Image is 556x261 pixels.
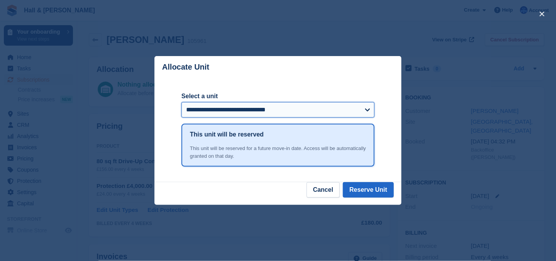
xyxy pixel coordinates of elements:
[181,92,375,101] label: Select a unit
[343,182,394,198] button: Reserve Unit
[307,182,340,198] button: Cancel
[190,145,366,160] div: This unit will be reserved for a future move-in date. Access will be automatically granted on tha...
[162,63,209,72] p: Allocate Unit
[190,130,264,139] h1: This unit will be reserved
[536,8,548,20] button: close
